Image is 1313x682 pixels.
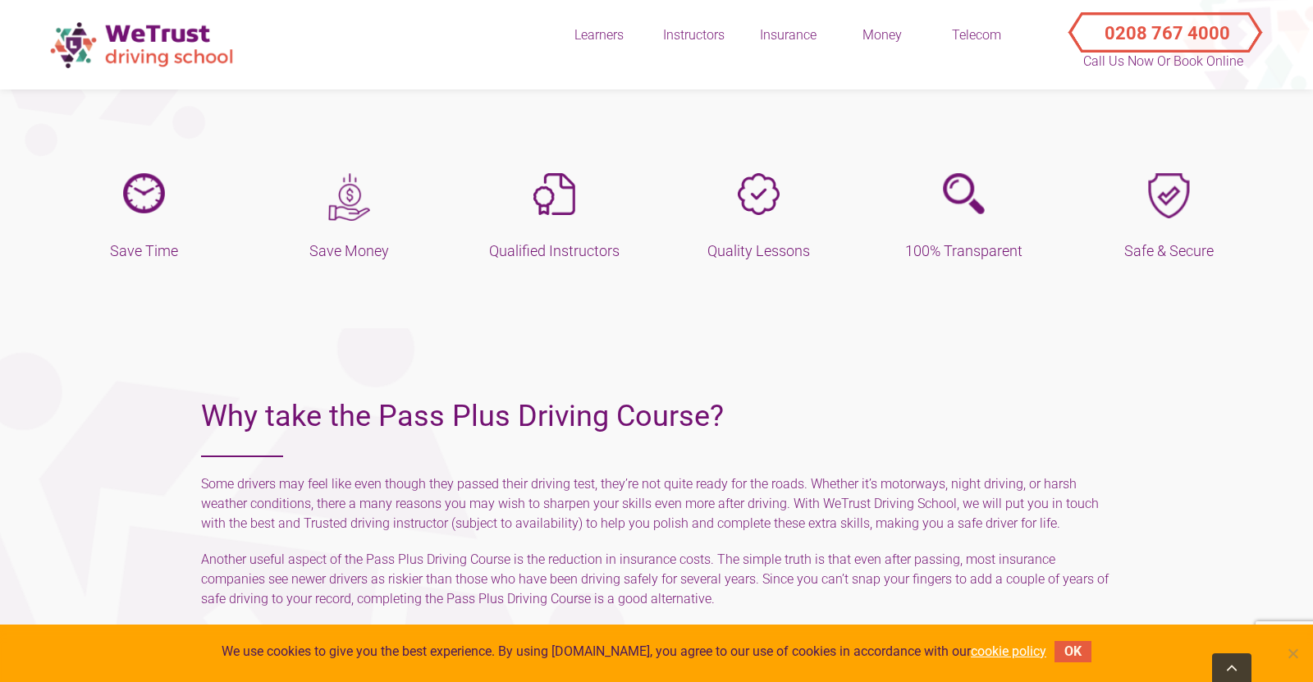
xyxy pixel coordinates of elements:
h5: Qualified Instructors [464,240,645,263]
img: transparent-purple.png [943,173,985,214]
p: Call Us Now or Book Online [1082,52,1246,71]
img: save-money.png [328,173,370,221]
img: badge-check-light.png [738,173,780,215]
h2: Why take the Pass Plus Driving Course? [201,394,1112,457]
a: Call Us Now or Book Online 0208 767 4000 [1055,8,1272,41]
h5: Save Money [258,240,440,263]
button: Call Us Now or Book Online [1075,8,1251,41]
img: wetrust-ds-logo.png [41,13,246,76]
img: file-certificate-light.png [533,173,575,215]
p: Another useful aspect of the Pass Plus Driving Course is the reduction in insurance costs. The si... [201,550,1112,609]
a: cookie policy [971,643,1046,659]
img: shield.png [1148,173,1190,218]
div: Money [841,26,923,44]
img: wall-clock.png [123,173,165,213]
span: No [1284,645,1301,661]
h5: Quality Lessons [669,240,850,263]
p: Some drivers may feel like even though they passed their driving test, they’re not quite ready fo... [201,474,1112,533]
button: OK [1055,641,1091,662]
div: Instructors [652,26,734,44]
div: Telecom [936,26,1018,44]
div: Insurance [747,26,829,44]
h5: Save Time [53,240,235,263]
h5: 100% Transparent [874,240,1055,263]
span: We use cookies to give you the best experience. By using [DOMAIN_NAME], you agree to our use of c... [222,643,1046,661]
div: Learners [558,26,640,44]
h5: Safe & Secure [1078,240,1260,263]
